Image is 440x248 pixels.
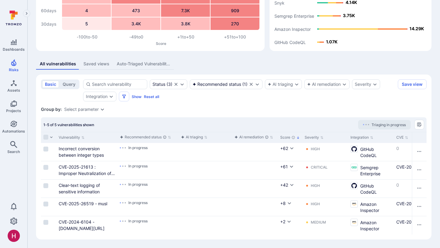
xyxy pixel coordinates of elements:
div: AI triaging [181,134,203,140]
div: +62 [280,145,288,151]
text: 14.29K [409,26,424,31]
div: 909 [211,4,259,17]
div: Cell for CVE [394,216,440,235]
div: Cell for aiCtx.remediationStatus [232,198,278,216]
div: Cell for CVE [394,180,440,198]
text: GitHub CodeQL [274,40,306,45]
button: AI remediation [307,82,341,87]
span: Automations [2,129,25,133]
button: Sort by CVE [396,135,408,140]
button: Status(3) [152,82,172,87]
button: query [60,81,78,88]
a: Incorrect conversion between integer types [59,146,104,158]
div: Cell for aiCtx.triageStatus [117,180,178,198]
div: -49 to 0 [112,34,161,40]
div: Integration [86,94,108,99]
div: Cell for Vulnerability [56,143,117,161]
div: Cell for aiCtx.triageStatus [117,216,178,235]
a: CVE-2025-21613 [396,164,431,170]
button: Row actions menu [414,165,424,175]
span: 1-5 of 5 vulnerabilities shown [43,122,94,127]
button: Clear selection [249,82,254,87]
span: Group by: [41,106,62,112]
div: Cell for Score [278,143,302,161]
div: AI remediation [234,134,269,140]
button: Severity [355,82,371,87]
div: Cell for Severity [302,198,348,216]
div: Cell for aiCtx [178,161,232,179]
div: Cell for Severity [302,216,348,235]
button: +61 [280,164,294,170]
text: Semgrep Enterprise [274,13,314,19]
div: Cell for aiCtx.triageStatus [117,161,178,179]
div: -100 to -50 [62,34,112,40]
button: Expand dropdown [100,107,105,112]
div: Cell for aiCtx [178,143,232,161]
button: Manage columns [414,120,424,129]
div: Cell for selection [41,143,56,161]
div: Cell for [412,143,427,161]
div: Cell for Vulnerability [56,198,117,216]
div: Cell for CVE [394,198,440,216]
a: CVE-2024-6104 - github.com/hashicorp/go-retryablehttp [59,219,105,231]
p: 0 [396,182,437,188]
a: CVE-2025-21613 : Improper Neutralization of Argument Delimiters in a Command ('Argument Injection') [59,164,115,195]
div: Cell for [412,198,427,216]
button: Sort by function(){return k.createElement(dN.A,{direction:"row",alignItems:"center",gap:4},k.crea... [120,135,171,140]
button: basic [42,81,59,88]
span: GitHub CodeQL [360,182,391,195]
button: AI triaging [268,82,293,87]
div: Cell for selection [41,180,56,198]
img: Loading... [120,147,126,148]
div: Cell for aiCtx.triageStatus [117,143,178,161]
span: Triaging in progress [372,122,406,127]
button: Save view [398,79,427,89]
div: Cell for [412,216,427,235]
div: Select parameter [64,107,99,112]
button: Expand dropdown [342,82,347,87]
img: ACg8ocKzQzwPSwOZT_k9C736TfcBpCStqIZdMR9gXOhJgTaH9y_tsw=s96-c [8,230,20,242]
div: In progress [120,164,176,168]
div: Medium [311,220,326,225]
button: Sort by function(){return k.createElement(dN.A,{direction:"row",alignItems:"center",gap:4},k.crea... [234,135,273,140]
div: Cell for [412,161,427,179]
div: Cell for aiCtx.remediationStatus [232,161,278,179]
span: Select row [43,202,48,206]
text: 3.75K [343,13,355,18]
div: In progress [120,200,176,205]
div: Saved views [83,61,109,67]
div: High [311,183,320,188]
span: Select all rows [43,135,48,140]
span: Select row [43,165,48,170]
div: Cell for Vulnerability [56,180,117,198]
button: +62 [280,145,294,151]
div: Cell for selection [41,161,56,179]
button: Recommended status(1) [193,82,248,87]
span: Risks [9,67,19,72]
div: All vulnerabilities [40,61,76,67]
a: CVE-2025-26519 - musl [59,201,107,206]
div: High [311,202,320,206]
a: CVE-2025-26519 [396,201,431,206]
div: 5 [62,17,111,30]
span: Select row [43,147,48,151]
div: ( 1 ) [193,82,248,87]
text: Amazon Inspector [274,27,311,32]
span: Select row [43,220,48,225]
div: 60 days [41,5,59,17]
i: Expand navigation menu [24,11,29,16]
p: Score [62,41,260,46]
div: Critical [311,165,328,170]
div: Cell for Severity [302,180,348,198]
div: Status [152,82,165,87]
div: 270 [211,17,259,30]
div: Cell for aiCtx [178,198,232,216]
div: 473 [112,4,160,17]
img: Loading... [120,184,126,185]
button: Expand dropdown [180,82,185,87]
div: The vulnerability score is based on the parameters defined in the settings [291,136,295,139]
div: Cell for [412,180,427,198]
